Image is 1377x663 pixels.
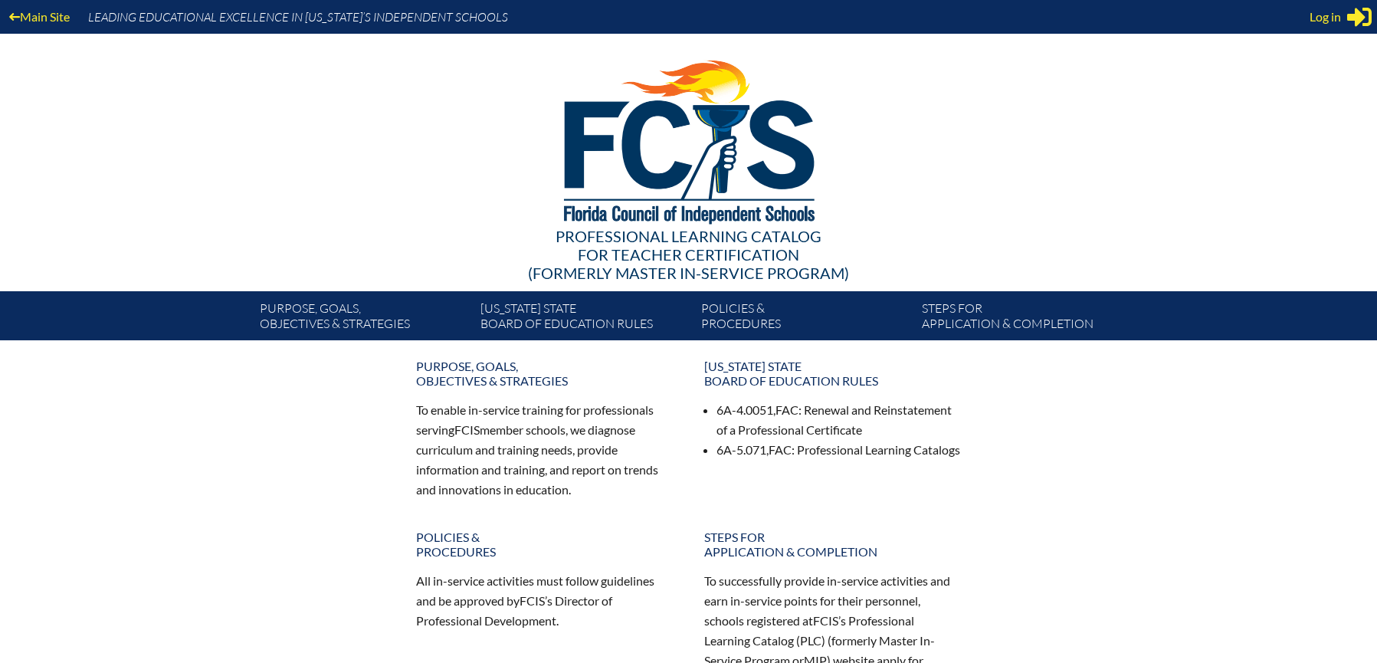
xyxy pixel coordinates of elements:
[916,297,1136,340] a: Steps forapplication & completion
[695,297,916,340] a: Policies &Procedures
[254,297,474,340] a: Purpose, goals,objectives & strategies
[695,353,971,394] a: [US_STATE] StateBoard of Education rules
[769,442,792,457] span: FAC
[695,524,971,565] a: Steps forapplication & completion
[775,402,798,417] span: FAC
[813,613,838,628] span: FCIS
[716,400,962,440] li: 6A-4.0051, : Renewal and Reinstatement of a Professional Certificate
[530,34,847,243] img: FCISlogo221.eps
[578,245,799,264] span: for Teacher Certification
[454,422,480,437] span: FCIS
[1347,5,1372,29] svg: Sign in or register
[1310,8,1341,26] span: Log in
[474,297,695,340] a: [US_STATE] StateBoard of Education rules
[416,571,674,631] p: All in-service activities must follow guidelines and be approved by ’s Director of Professional D...
[3,6,76,27] a: Main Site
[416,400,674,499] p: To enable in-service training for professionals serving member schools, we diagnose curriculum an...
[520,593,545,608] span: FCIS
[407,524,683,565] a: Policies &Procedures
[800,633,821,648] span: PLC
[248,227,1130,282] div: Professional Learning Catalog (formerly Master In-service Program)
[407,353,683,394] a: Purpose, goals,objectives & strategies
[716,440,962,460] li: 6A-5.071, : Professional Learning Catalogs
